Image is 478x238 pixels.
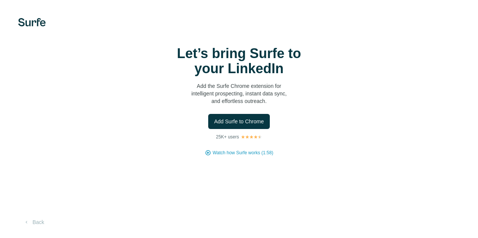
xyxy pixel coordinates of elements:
span: Add Surfe to Chrome [214,118,264,125]
button: Watch how Surfe works (1:58) [213,149,273,156]
button: Add Surfe to Chrome [208,114,270,129]
p: 25K+ users [216,134,239,140]
img: Rating Stars [241,135,262,139]
img: Surfe's logo [18,18,46,26]
button: Back [18,215,50,229]
p: Add the Surfe Chrome extension for intelligent prospecting, instant data sync, and effortless out... [164,82,315,105]
h1: Let’s bring Surfe to your LinkedIn [164,46,315,76]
